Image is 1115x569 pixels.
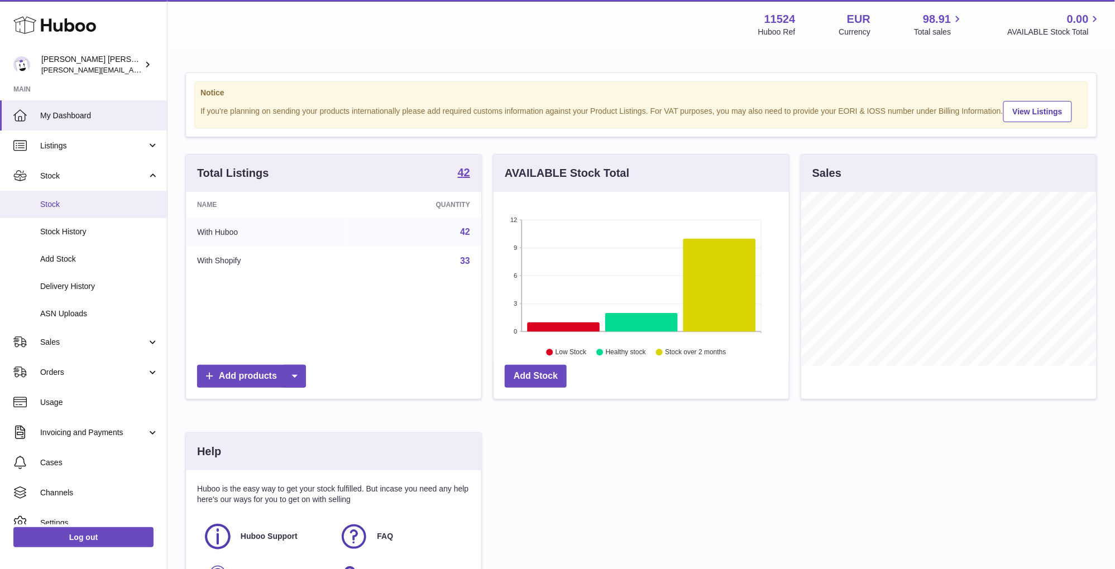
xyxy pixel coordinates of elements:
h3: Sales [812,166,841,181]
span: Cases [40,457,159,468]
h3: Help [197,444,221,459]
a: FAQ [339,522,464,552]
span: Settings [40,518,159,528]
span: Invoicing and Payments [40,427,147,438]
a: Huboo Support [203,522,328,552]
h3: Total Listings [197,166,269,181]
span: AVAILABLE Stock Total [1007,27,1102,37]
strong: Notice [200,88,1082,98]
a: Add Stock [505,365,567,388]
th: Name [186,192,345,218]
span: 0.00 [1067,12,1089,27]
a: View Listings [1003,101,1072,122]
text: Stock over 2 months [665,349,726,356]
text: 3 [514,300,517,307]
text: 0 [514,328,517,335]
span: Channels [40,488,159,498]
td: With Huboo [186,218,345,247]
text: Low Stock [556,349,587,356]
span: Stock [40,199,159,210]
strong: 11524 [764,12,796,27]
h3: AVAILABLE Stock Total [505,166,629,181]
span: Huboo Support [241,531,298,542]
div: If you're planning on sending your products internationally please add required customs informati... [200,99,1082,122]
text: 9 [514,244,517,251]
span: Delivery History [40,281,159,292]
span: My Dashboard [40,110,159,121]
a: 42 [460,227,470,237]
div: Currency [839,27,871,37]
span: Stock History [40,226,159,237]
div: Huboo Ref [758,27,796,37]
span: Total sales [914,27,964,37]
span: ASN Uploads [40,308,159,319]
a: Add products [197,365,306,388]
a: 98.91 Total sales [914,12,964,37]
text: 12 [510,216,517,223]
div: [PERSON_NAME] [PERSON_NAME] [41,54,142,75]
span: Orders [40,367,147,378]
span: Stock [40,171,147,181]
span: [PERSON_NAME][EMAIL_ADDRESS][DOMAIN_NAME] [41,65,224,74]
text: Healthy stock [606,349,647,356]
a: 42 [458,167,470,180]
a: 0.00 AVAILABLE Stock Total [1007,12,1102,37]
span: Sales [40,337,147,348]
span: 98.91 [923,12,951,27]
strong: 42 [458,167,470,178]
p: Huboo is the easy way to get your stock fulfilled. But incase you need any help here's our ways f... [197,484,470,505]
span: Add Stock [40,254,159,264]
a: Log out [13,527,154,547]
span: FAQ [377,531,393,542]
a: 33 [460,256,470,266]
th: Quantity [345,192,481,218]
img: marie@teitv.com [13,56,30,73]
td: With Shopify [186,247,345,276]
strong: EUR [847,12,870,27]
text: 6 [514,272,517,279]
span: Usage [40,397,159,408]
span: Listings [40,141,147,151]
